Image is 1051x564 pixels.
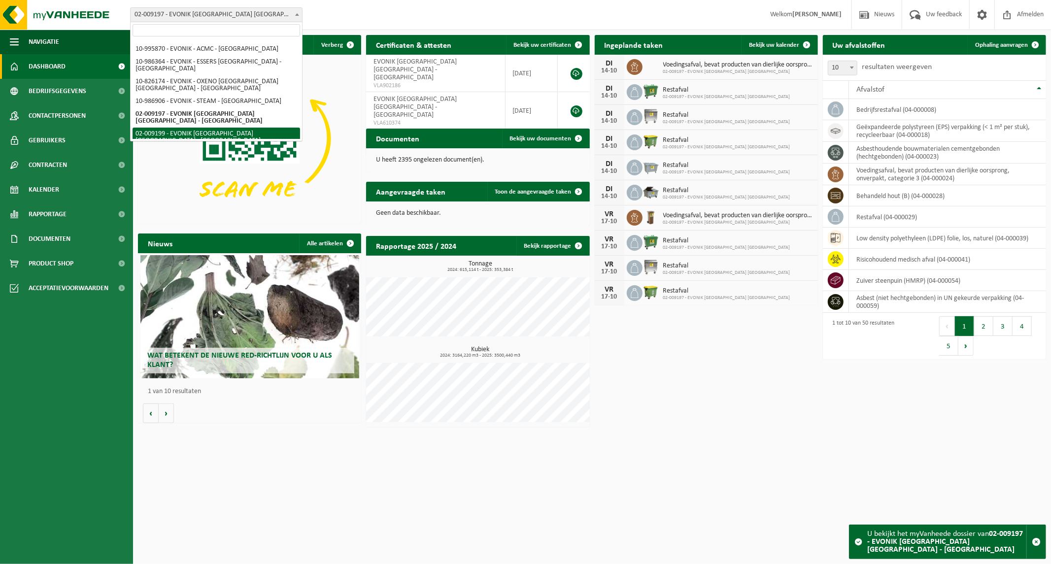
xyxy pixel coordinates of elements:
[974,316,993,336] button: 2
[29,153,67,177] span: Contracten
[366,35,461,54] h2: Certificaten & attesten
[643,183,659,200] img: WB-5000-GAL-GY-01
[133,95,300,108] li: 10-986906 - EVONIK - STEAM - [GEOGRAPHIC_DATA]
[366,129,429,148] h2: Documenten
[600,135,619,143] div: DI
[516,236,589,256] a: Bekijk rapportage
[133,75,300,95] li: 10-826174 - EVONIK - OXENO [GEOGRAPHIC_DATA] [GEOGRAPHIC_DATA] - [GEOGRAPHIC_DATA]
[663,61,813,69] span: Voedingsafval, bevat producten van dierlijke oorsprong, onverpakt, categorie 3
[510,135,572,142] span: Bekijk uw documenten
[643,108,659,125] img: WB-1100-GAL-GY-04
[506,35,589,55] a: Bekijk uw certificaten
[856,86,884,94] span: Afvalstof
[487,182,589,201] a: Toon de aangevraagde taken
[143,403,159,423] button: Vorige
[29,103,86,128] span: Contactpersonen
[828,315,895,357] div: 1 tot 10 van 50 resultaten
[373,96,457,119] span: EVONIK [GEOGRAPHIC_DATA] [GEOGRAPHIC_DATA] - [GEOGRAPHIC_DATA]
[849,164,1046,185] td: voedingsafval, bevat producten van dierlijke oorsprong, onverpakt, categorie 3 (04-000024)
[600,268,619,275] div: 17-10
[600,294,619,300] div: 17-10
[741,35,817,55] a: Bekijk uw kalender
[600,118,619,125] div: 14-10
[373,82,497,90] span: VLA902186
[600,218,619,225] div: 17-10
[29,276,108,300] span: Acceptatievoorwaarden
[130,7,303,22] span: 02-009197 - EVONIK ANTWERPEN NV - ANTWERPEN
[29,251,73,276] span: Product Shop
[371,353,589,358] span: 2024: 3164,220 m3 - 2025: 3500,440 m3
[643,284,659,300] img: WB-1100-HPE-GN-50
[663,187,790,195] span: Restafval
[595,35,673,54] h2: Ingeplande taken
[371,346,589,358] h3: Kubiek
[663,270,790,276] span: 02-009197 - EVONIK [GEOGRAPHIC_DATA] [GEOGRAPHIC_DATA]
[849,185,1046,206] td: behandeld hout (B) (04-000028)
[849,228,1046,249] td: low density polyethyleen (LDPE) folie, los, naturel (04-000039)
[514,42,572,48] span: Bekijk uw certificaten
[975,42,1028,48] span: Ophaling aanvragen
[600,286,619,294] div: VR
[376,210,579,217] p: Geen data beschikbaar.
[663,295,790,301] span: 02-009197 - EVONIK [GEOGRAPHIC_DATA] [GEOGRAPHIC_DATA]
[955,316,974,336] button: 1
[133,128,300,147] li: 02-009199 - EVONIK [GEOGRAPHIC_DATA] [GEOGRAPHIC_DATA] - [GEOGRAPHIC_DATA]
[371,267,589,272] span: 2024: 615,114 t - 2025: 353,384 t
[29,227,70,251] span: Documenten
[643,233,659,250] img: WB-0660-HPE-GN-01
[663,245,790,251] span: 02-009197 - EVONIK [GEOGRAPHIC_DATA] [GEOGRAPHIC_DATA]
[299,233,360,253] a: Alle artikelen
[29,128,66,153] span: Gebruikers
[643,83,659,100] img: WB-0660-HPE-GN-01
[29,30,59,54] span: Navigatie
[371,261,589,272] h3: Tonnage
[663,237,790,245] span: Restafval
[321,42,343,48] span: Verberg
[366,236,466,255] h2: Rapportage 2025 / 2024
[600,243,619,250] div: 17-10
[867,530,1023,554] strong: 02-009197 - EVONIK [GEOGRAPHIC_DATA] [GEOGRAPHIC_DATA] - [GEOGRAPHIC_DATA]
[133,43,300,56] li: 10-995870 - EVONIK - ACMC - [GEOGRAPHIC_DATA]
[600,160,619,168] div: DI
[600,93,619,100] div: 14-10
[600,210,619,218] div: VR
[600,110,619,118] div: DI
[823,35,895,54] h2: Uw afvalstoffen
[643,158,659,175] img: WB-2500-GAL-GY-01
[663,69,813,75] span: 02-009197 - EVONIK [GEOGRAPHIC_DATA] [GEOGRAPHIC_DATA]
[29,79,86,103] span: Bedrijfsgegevens
[643,259,659,275] img: WB-1100-GAL-GY-04
[1013,316,1032,336] button: 4
[600,60,619,67] div: DI
[663,119,790,125] span: 02-009197 - EVONIK [GEOGRAPHIC_DATA] [GEOGRAPHIC_DATA]
[140,255,359,378] a: Wat betekent de nieuwe RED-richtlijn voor u als klant?
[663,144,790,150] span: 02-009197 - EVONIK [GEOGRAPHIC_DATA] [GEOGRAPHIC_DATA]
[600,67,619,74] div: 14-10
[138,233,182,253] h2: Nieuws
[792,11,842,18] strong: [PERSON_NAME]
[849,291,1046,313] td: asbest (niet hechtgebonden) in UN gekeurde verpakking (04-000059)
[862,63,932,71] label: resultaten weergeven
[600,261,619,268] div: VR
[506,92,558,130] td: [DATE]
[663,287,790,295] span: Restafval
[29,202,67,227] span: Rapportage
[939,316,955,336] button: Previous
[131,8,302,22] span: 02-009197 - EVONIK ANTWERPEN NV - ANTWERPEN
[939,336,958,356] button: 5
[600,143,619,150] div: 14-10
[849,206,1046,228] td: restafval (04-000029)
[373,58,457,81] span: EVONIK [GEOGRAPHIC_DATA] [GEOGRAPHIC_DATA] - [GEOGRAPHIC_DATA]
[600,193,619,200] div: 14-10
[967,35,1045,55] a: Ophaling aanvragen
[828,61,857,75] span: 10
[29,177,59,202] span: Kalender
[867,525,1026,559] div: U bekijkt het myVanheede dossier van
[502,129,589,148] a: Bekijk uw documenten
[148,388,356,395] p: 1 van 10 resultaten
[600,168,619,175] div: 14-10
[159,403,174,423] button: Volgende
[600,185,619,193] div: DI
[643,133,659,150] img: WB-1100-HPE-GN-50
